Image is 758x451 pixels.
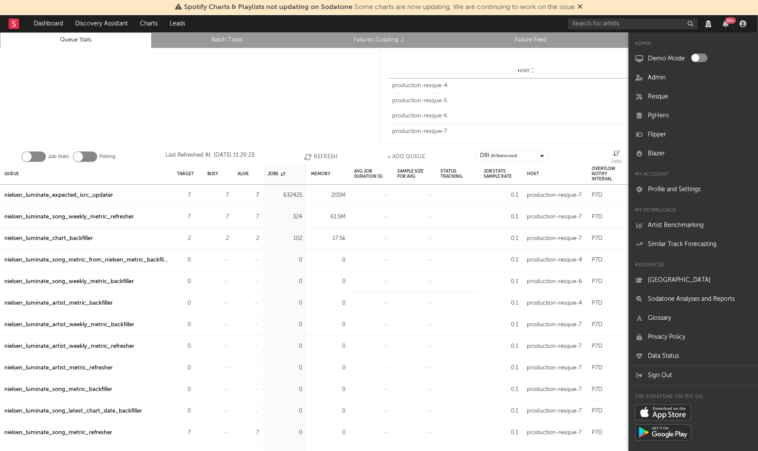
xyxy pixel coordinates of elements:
[164,15,191,32] a: Leads
[527,428,582,438] div: production-resque-7
[177,233,191,244] div: 2
[4,385,112,395] div: nielsen_luminate_song_metric_backfiller
[611,157,622,167] div: Jobs
[311,320,346,330] div: 0
[628,170,758,180] div: My Account
[723,20,729,27] button: 99+
[527,320,582,330] div: production-resque-7
[628,309,758,328] a: Glossary
[4,164,19,183] div: Queue
[628,180,758,199] a: Profile and Settings
[4,233,93,244] a: nielsen_luminate_chart_backfiller
[387,150,425,163] button: + Add Queue
[484,164,518,183] div: Job Stats Sample Rate
[4,320,134,330] a: nielsen_luminate_artist_weekly_metric_backfiller
[527,406,582,416] div: production-resque-7
[441,164,475,183] div: Status Tracking
[393,127,661,136] div: production-resque-7
[184,4,575,11] span: : Some charts are now updating. We are continuing to work on the issue
[354,164,389,183] div: Avg Job Duration (s)
[628,347,758,366] a: Data Status
[484,385,518,395] div: 0.1
[311,363,346,373] div: 0
[268,255,302,265] div: 0
[177,190,191,201] div: 7
[527,385,582,395] div: production-resque-7
[460,35,602,45] a: Failure Feed
[393,112,661,120] div: production-resque-6
[592,277,603,287] div: P7D
[177,277,191,287] div: 0
[628,205,758,216] div: My Downloads
[592,164,626,183] div: Overflow Notify Interval
[484,363,518,373] div: 0.1
[177,320,191,330] div: 0
[177,212,191,222] div: 7
[5,35,147,45] a: Queue Stats
[268,363,302,373] div: 0
[207,190,229,201] div: 7
[311,277,346,287] div: 0
[628,87,758,106] a: Resque
[592,298,603,309] div: P7D
[527,190,582,201] div: production-resque-7
[592,212,603,222] div: P7D
[527,164,539,183] div: Host
[177,164,194,183] div: Target
[156,35,298,45] a: Batch Tasks
[628,392,758,402] div: Use Sodatone on the go
[177,255,191,265] div: 0
[311,385,346,395] div: 0
[268,212,302,222] div: 324
[184,4,353,11] span: Spotify Charts & Playlists not updating on Sodatone
[134,15,164,32] a: Charts
[207,164,218,183] div: Busy
[311,190,346,201] div: 205M
[527,212,582,222] div: production-resque-7
[592,428,603,438] div: P7D
[648,54,685,64] label: Demo Mode
[4,190,113,201] a: nielsen_luminate_expected_isrc_updater
[628,125,758,144] a: Flipper
[311,255,346,265] div: 0
[611,35,753,45] a: Recent Changes
[393,82,661,90] div: production-resque-4
[628,271,758,290] a: [GEOGRAPHIC_DATA]
[628,328,758,347] a: Privacy Policy
[268,341,302,352] div: 0
[238,190,259,201] div: 7
[238,164,249,183] div: Alive
[268,385,302,395] div: 0
[527,341,582,352] div: production-resque-7
[177,385,191,395] div: 0
[4,255,168,265] a: nielsen_luminate_song_metric_from_nielsen_metric_backfiller
[268,320,302,330] div: 0
[628,366,758,385] a: Sign Out
[268,190,302,201] div: 632425
[484,428,518,438] div: 0.1
[4,298,113,309] a: nielsen_luminate_artist_metric_backfiller
[268,298,302,309] div: 0
[4,428,112,438] a: nielsen_luminate_song_metric_refresher
[592,320,603,330] div: P7D
[628,260,758,271] div: Resources
[48,151,69,162] label: Job Stats
[527,363,582,373] div: production-resque-7
[304,150,338,163] button: Refresh
[268,164,285,183] div: Jobs
[628,290,758,309] a: Sodatone Analyses and Reports
[518,68,530,73] span: Host
[484,233,518,244] div: 0.1
[628,39,758,49] div: Admin
[578,4,583,11] span: Dismiss
[628,106,758,125] a: PgHero
[484,255,518,265] div: 0.1
[592,406,603,416] div: P7D
[69,15,134,32] a: Discovery Assistant
[311,341,346,352] div: 0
